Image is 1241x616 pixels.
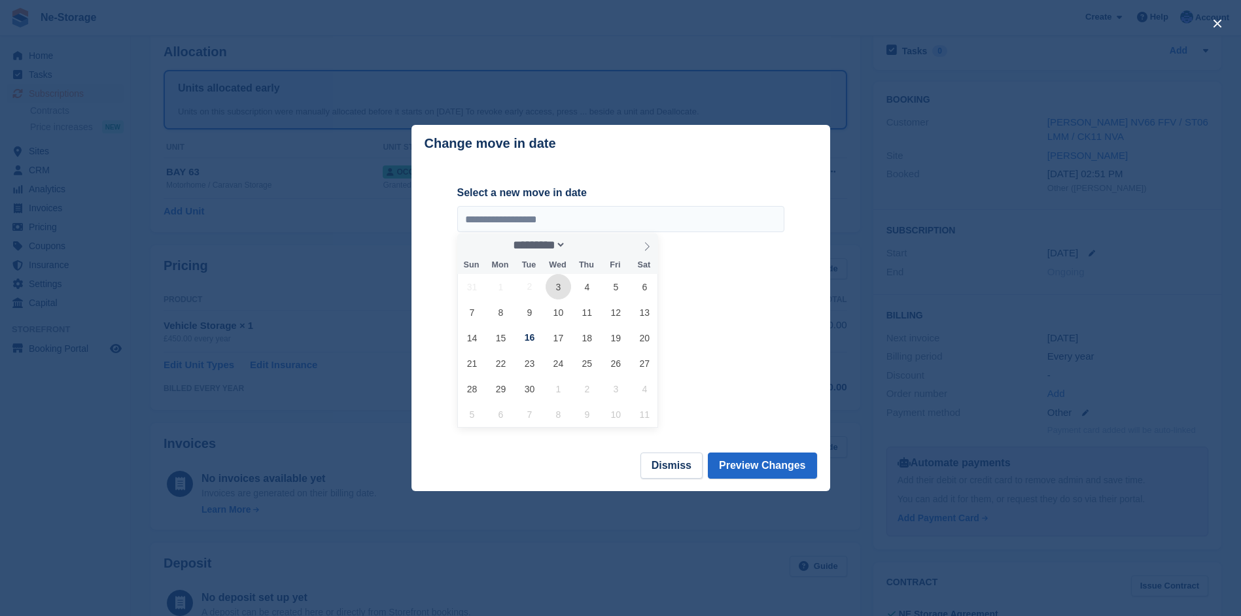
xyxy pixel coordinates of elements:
[517,274,542,299] span: September 2, 2025
[603,299,629,325] span: September 12, 2025
[488,299,514,325] span: September 8, 2025
[603,351,629,376] span: September 26, 2025
[574,325,600,351] span: September 18, 2025
[459,299,485,325] span: September 7, 2025
[488,325,514,351] span: September 15, 2025
[1207,13,1228,34] button: close
[459,351,485,376] span: September 21, 2025
[574,376,600,402] span: October 2, 2025
[546,325,571,351] span: September 17, 2025
[629,261,658,269] span: Sat
[546,351,571,376] span: September 24, 2025
[632,325,657,351] span: September 20, 2025
[425,136,556,151] p: Change move in date
[488,351,514,376] span: September 22, 2025
[514,261,543,269] span: Tue
[517,351,542,376] span: September 23, 2025
[546,402,571,427] span: October 8, 2025
[572,261,601,269] span: Thu
[632,351,657,376] span: September 27, 2025
[603,274,629,299] span: September 5, 2025
[457,261,486,269] span: Sun
[517,325,542,351] span: September 16, 2025
[632,274,657,299] span: September 6, 2025
[574,402,600,427] span: October 9, 2025
[574,274,600,299] span: September 4, 2025
[488,402,514,427] span: October 6, 2025
[603,402,629,427] span: October 10, 2025
[459,402,485,427] span: October 5, 2025
[632,299,657,325] span: September 13, 2025
[546,376,571,402] span: October 1, 2025
[632,402,657,427] span: October 11, 2025
[566,238,607,252] input: Year
[457,185,784,201] label: Select a new move in date
[640,453,703,479] button: Dismiss
[708,453,817,479] button: Preview Changes
[546,299,571,325] span: September 10, 2025
[488,376,514,402] span: September 29, 2025
[508,238,566,252] select: Month
[603,376,629,402] span: October 3, 2025
[459,376,485,402] span: September 28, 2025
[517,376,542,402] span: September 30, 2025
[601,261,629,269] span: Fri
[632,376,657,402] span: October 4, 2025
[488,274,514,299] span: September 1, 2025
[574,299,600,325] span: September 11, 2025
[517,402,542,427] span: October 7, 2025
[543,261,572,269] span: Wed
[546,274,571,299] span: September 3, 2025
[574,351,600,376] span: September 25, 2025
[517,299,542,325] span: September 9, 2025
[603,325,629,351] span: September 19, 2025
[459,325,485,351] span: September 14, 2025
[459,274,485,299] span: August 31, 2025
[485,261,514,269] span: Mon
